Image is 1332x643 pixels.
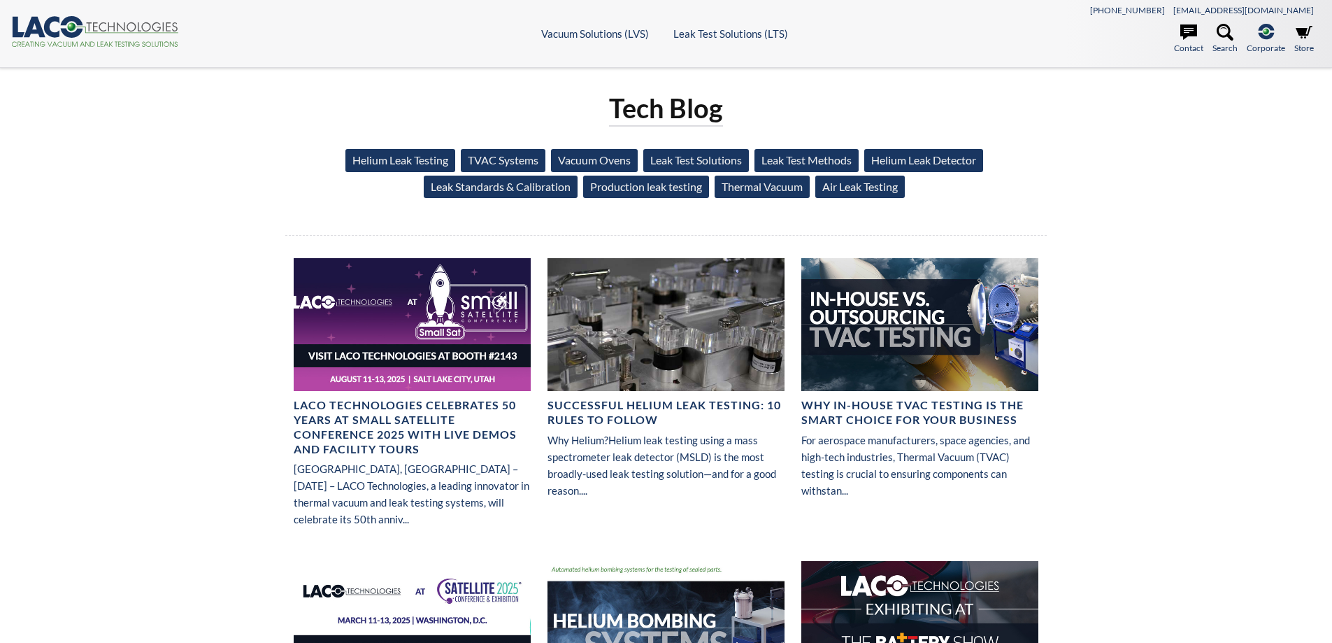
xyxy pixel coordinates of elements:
[1212,24,1238,55] a: Search
[583,176,709,198] a: Production leak testing
[1173,5,1314,15] a: [EMAIL_ADDRESS][DOMAIN_NAME]
[1090,5,1165,15] a: [PHONE_NUMBER]
[673,27,788,40] a: Leak Test Solutions (LTS)
[864,149,983,171] a: Helium Leak Detector
[551,149,638,171] a: Vacuum Ovens
[345,149,455,171] a: Helium Leak Testing
[801,258,1038,510] a: In-house vs. Outsourcing TVAC Testing BannerWhy In-House TVAC Testing is the Smart Choice for You...
[541,27,649,40] a: Vacuum Solutions (LVS)
[801,432,1038,499] p: For aerospace manufacturers, space agencies, and high-tech industries, Thermal Vacuum (TVAC) test...
[1294,24,1314,55] a: Store
[547,432,785,499] p: Why Helium?Helium leak testing using a mass spectrometer leak detector (MSLD) is the most broadly...
[815,176,905,198] a: Air Leak Testing
[547,258,785,510] a: Manufacturing image showing customer toolingSuccessful Helium Leak Testing: 10 Rules to FollowWhy...
[461,149,545,171] a: TVAC Systems
[715,176,810,198] a: Thermal Vacuum
[1174,24,1203,55] a: Contact
[547,398,785,428] h4: Successful Helium Leak Testing: 10 Rules to Follow
[609,91,723,127] h1: Tech Blog
[754,149,859,171] a: Leak Test Methods
[294,398,531,456] h4: LACO Technologies Celebrates 50 Years at Small Satellite Conference 2025 with Live Demos and Faci...
[424,176,578,198] a: Leak Standards & Calibration
[294,460,531,528] p: [GEOGRAPHIC_DATA], [GEOGRAPHIC_DATA] – [DATE] – LACO Technologies, a leading innovator in thermal...
[643,149,749,171] a: Leak Test Solutions
[801,398,1038,428] h4: Why In-House TVAC Testing is the Smart Choice for Your Business
[294,258,531,539] a: LACO Technologies at SmallSat 2025 Booth 2413LACO Technologies Celebrates 50 Years at Small Satel...
[1247,41,1285,55] span: Corporate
